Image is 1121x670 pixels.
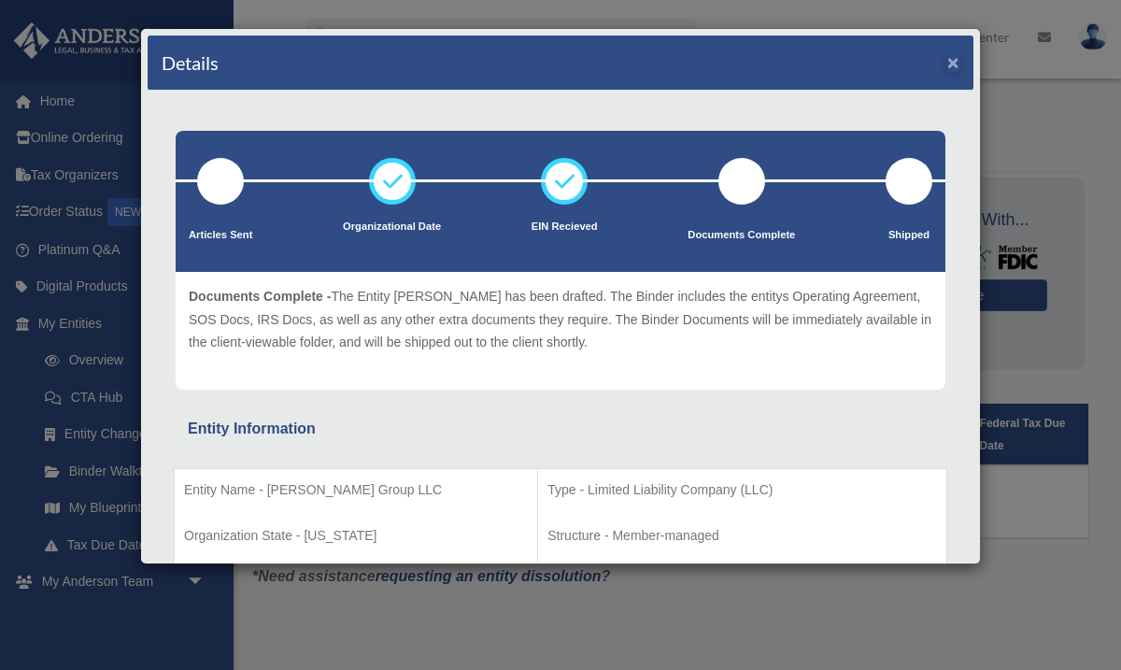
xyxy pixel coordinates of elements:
p: Organizational Date [343,218,441,236]
p: The Entity [PERSON_NAME] has been drafted. The Binder includes the entitys Operating Agreement, S... [189,285,932,354]
button: × [947,52,959,72]
p: Entity Name - [PERSON_NAME] Group LLC [184,478,528,502]
p: Type - Limited Liability Company (LLC) [547,478,937,502]
span: Documents Complete - [189,289,331,304]
p: Documents Complete [688,226,795,245]
p: Organization State - [US_STATE] [184,524,528,548]
h4: Details [162,50,219,76]
p: Shipped [886,226,932,245]
p: Articles Sent [189,226,252,245]
div: Entity Information [188,416,933,442]
p: Structure - Member-managed [547,524,937,548]
p: EIN Recieved [532,218,598,236]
